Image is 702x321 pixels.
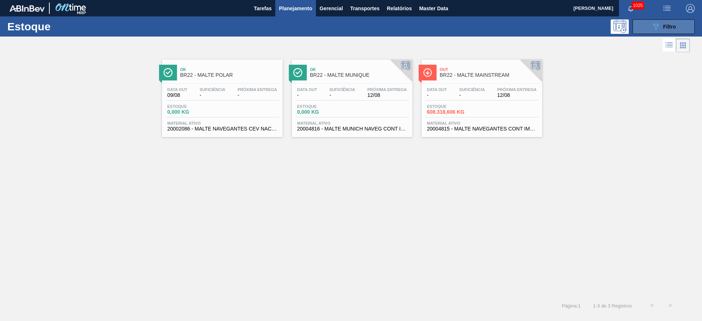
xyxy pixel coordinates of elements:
[367,92,407,98] span: 12/08
[427,109,478,115] span: 608.318,606 KG
[286,54,416,137] a: ÍconeOkBR22 - MALTE MUNIQUEData out-Suficiência-Próxima Entrega12/08Estoque0,000 KGMaterial ativo...
[367,87,407,92] span: Próxima Entrega
[167,121,277,125] span: Material ativo
[440,72,539,78] span: BR22 - MALTE MAINSTREAM
[427,104,478,109] span: Estoque
[180,72,279,78] span: BR22 - MALTE POLAR
[180,67,279,72] span: Ok
[416,54,546,137] a: ÍconeOutBR22 - MALTE MAINSTREAMData out-Suficiência-Próxima Entrega12/08Estoque608.318,606 KGMate...
[167,109,219,115] span: 0,000 KG
[497,87,537,92] span: Próxima Entrega
[320,4,343,13] span: Gerencial
[254,4,272,13] span: Tarefas
[167,126,277,132] span: 20002086 - MALTE NAVEGANTES CEV NACIONAL
[238,87,277,92] span: Próxima Entrega
[279,4,312,13] span: Planejamento
[427,87,447,92] span: Data out
[297,109,348,115] span: 0,000 KG
[440,67,539,72] span: Out
[631,1,644,10] span: 1025
[459,87,485,92] span: Suficiência
[427,121,537,125] span: Material ativo
[562,303,581,309] span: Página : 1
[350,4,380,13] span: Transportes
[167,87,188,92] span: Data out
[611,19,629,34] div: Pogramando: nenhum usuário selecionado
[427,126,537,132] span: 20004815 - MALTE NAVEGANTES CONT IMPORT SUP 40%
[663,38,676,52] div: Visão em Lista
[167,104,219,109] span: Estoque
[293,68,302,77] img: Ícone
[633,19,695,34] button: Filtro
[156,54,286,137] a: ÍconeOkBR22 - MALTE POLARData out09/08Suficiência-Próxima Entrega-Estoque0,000 KGMaterial ativo20...
[200,92,225,98] span: -
[167,92,188,98] span: 09/08
[592,303,632,309] span: 1 - 3 de 3 Registros
[297,92,317,98] span: -
[329,92,355,98] span: -
[387,4,412,13] span: Relatórios
[310,72,409,78] span: BR22 - MALTE MUNIQUE
[310,67,409,72] span: Ok
[297,87,317,92] span: Data out
[297,121,407,125] span: Material ativo
[297,126,407,132] span: 20004816 - MALTE MUNICH NAVEG CONT IMPORT SUP 40%
[7,22,117,31] h1: Estoque
[329,87,355,92] span: Suficiência
[163,68,173,77] img: Ícone
[661,297,679,315] button: >
[427,92,447,98] span: -
[686,4,695,13] img: Logout
[10,5,45,12] img: TNhmsLtSVTkK8tSr43FrP2fwEKptu5GPRR3wAAAABJRU5ErkJggg==
[676,38,690,52] div: Visão em Cards
[459,92,485,98] span: -
[200,87,225,92] span: Suficiência
[297,104,348,109] span: Estoque
[663,4,671,13] img: userActions
[663,24,676,30] span: Filtro
[643,297,661,315] button: <
[419,4,448,13] span: Master Data
[423,68,432,77] img: Ícone
[619,3,642,14] button: Notificações
[238,92,277,98] span: -
[497,92,537,98] span: 12/08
